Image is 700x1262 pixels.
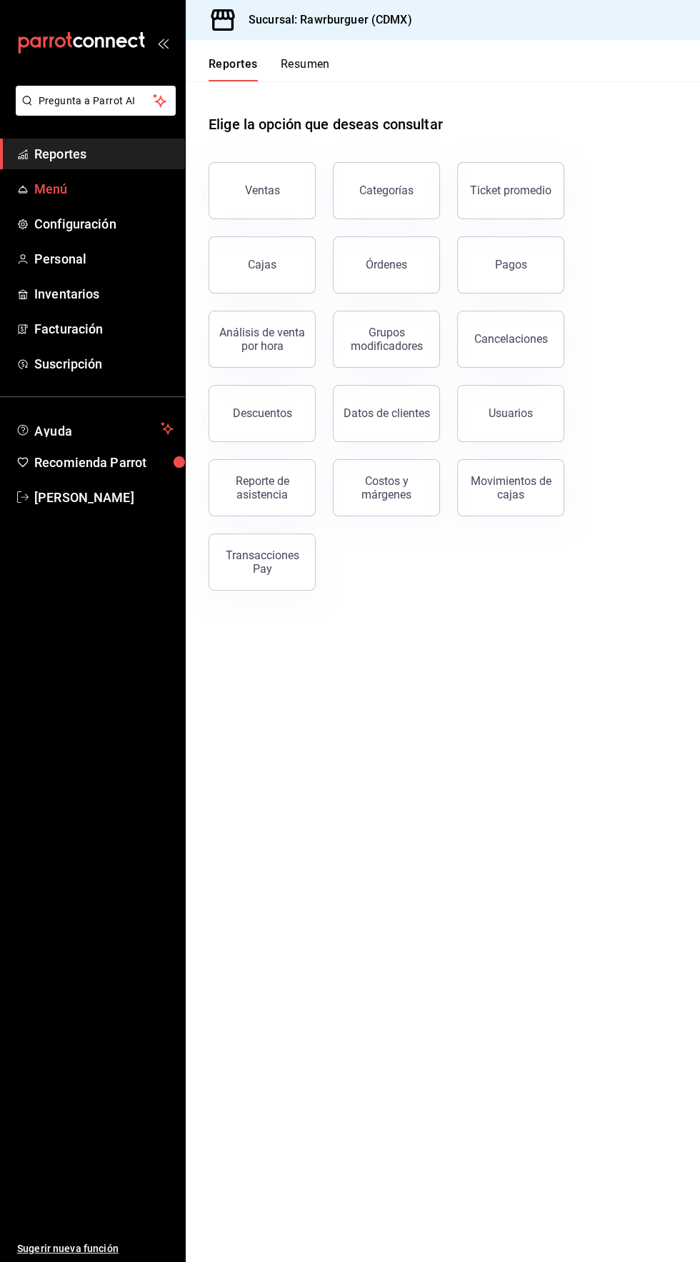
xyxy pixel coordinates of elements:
button: Ventas [209,162,316,219]
button: Grupos modificadores [333,311,440,368]
button: Pagos [457,236,564,294]
div: Transacciones Pay [218,549,306,576]
button: Costos y márgenes [333,459,440,516]
button: Pregunta a Parrot AI [16,86,176,116]
button: Datos de clientes [333,385,440,442]
button: Reporte de asistencia [209,459,316,516]
a: Cajas [209,236,316,294]
button: Categorías [333,162,440,219]
span: Inventarios [34,284,174,304]
button: Descuentos [209,385,316,442]
button: Órdenes [333,236,440,294]
span: Recomienda Parrot [34,453,174,472]
div: Ventas [245,184,280,197]
h1: Elige la opción que deseas consultar [209,114,443,135]
h3: Sucursal: Rawrburguer (CDMX) [237,11,412,29]
span: Configuración [34,214,174,234]
div: Datos de clientes [344,406,430,420]
div: Órdenes [366,258,407,271]
div: Ticket promedio [470,184,551,197]
span: Sugerir nueva función [17,1241,174,1256]
div: Categorías [359,184,414,197]
button: Resumen [281,57,330,81]
button: Ticket promedio [457,162,564,219]
button: Movimientos de cajas [457,459,564,516]
div: Descuentos [233,406,292,420]
div: Reporte de asistencia [218,474,306,501]
div: navigation tabs [209,57,330,81]
div: Cajas [248,256,277,274]
button: Usuarios [457,385,564,442]
div: Cancelaciones [474,332,548,346]
div: Análisis de venta por hora [218,326,306,353]
span: Personal [34,249,174,269]
button: open_drawer_menu [157,37,169,49]
span: Suscripción [34,354,174,374]
div: Movimientos de cajas [466,474,555,501]
span: Pregunta a Parrot AI [39,94,154,109]
button: Cancelaciones [457,311,564,368]
div: Pagos [495,258,527,271]
div: Costos y márgenes [342,474,431,501]
span: Facturación [34,319,174,339]
button: Reportes [209,57,258,81]
button: Transacciones Pay [209,534,316,591]
a: Pregunta a Parrot AI [10,104,176,119]
span: Reportes [34,144,174,164]
span: [PERSON_NAME] [34,488,174,507]
span: Menú [34,179,174,199]
button: Análisis de venta por hora [209,311,316,368]
span: Ayuda [34,420,155,437]
div: Grupos modificadores [342,326,431,353]
div: Usuarios [489,406,533,420]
